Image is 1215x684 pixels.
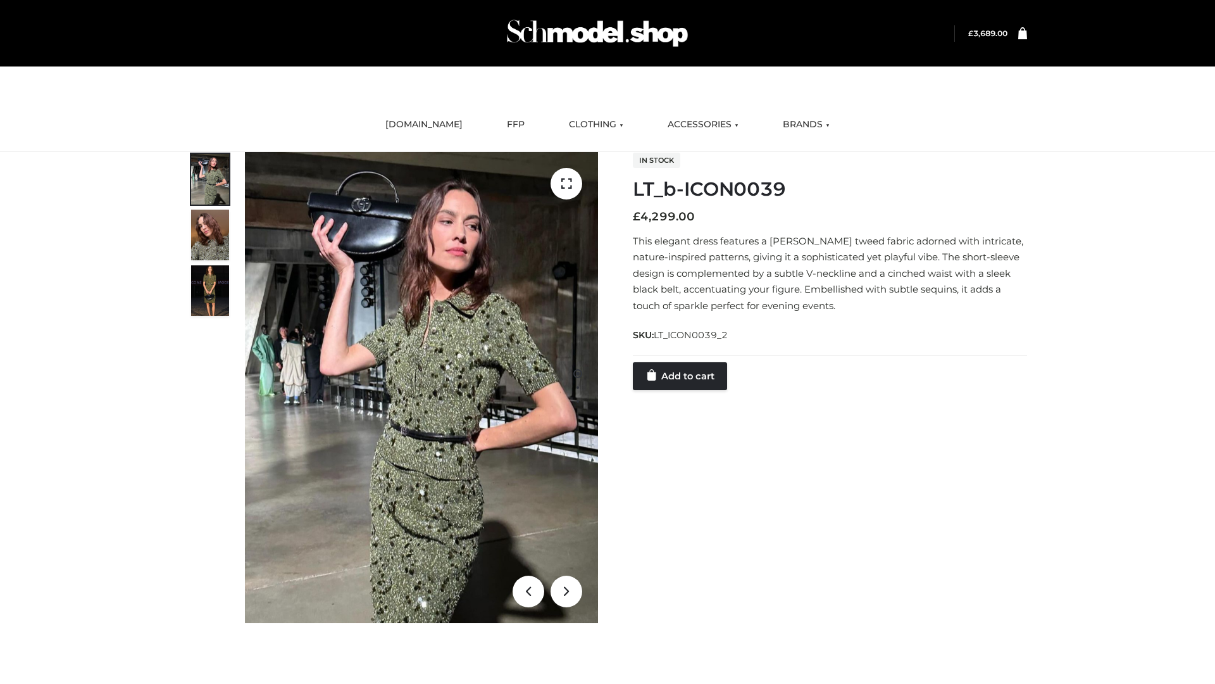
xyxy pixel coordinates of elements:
[773,111,839,139] a: BRANDS
[191,154,229,205] img: Screenshot-2024-10-29-at-6.59.56%E2%80%AFPM.jpg
[245,152,598,623] img: LT_b-ICON0039
[968,28,1007,38] bdi: 3,689.00
[968,28,973,38] span: £
[633,210,695,224] bdi: 4,299.00
[191,210,229,260] img: Screenshot-2024-10-29-at-7.00.03%E2%80%AFPM.jpg
[497,111,534,139] a: FFP
[633,178,1027,201] h1: LT_b-ICON0039
[658,111,748,139] a: ACCESSORIES
[502,8,692,58] img: Schmodel Admin 964
[968,28,1007,38] a: £3,689.00
[654,329,728,341] span: LT_ICON0039_2
[633,327,729,343] span: SKU:
[633,233,1027,314] p: This elegant dress features a [PERSON_NAME] tweed fabric adorned with intricate, nature-inspired ...
[633,210,640,224] span: £
[559,111,633,139] a: CLOTHING
[633,362,727,390] a: Add to cart
[191,265,229,316] img: Screenshot-2024-10-29-at-7.00.09%E2%80%AFPM.jpg
[633,153,680,168] span: In stock
[376,111,472,139] a: [DOMAIN_NAME]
